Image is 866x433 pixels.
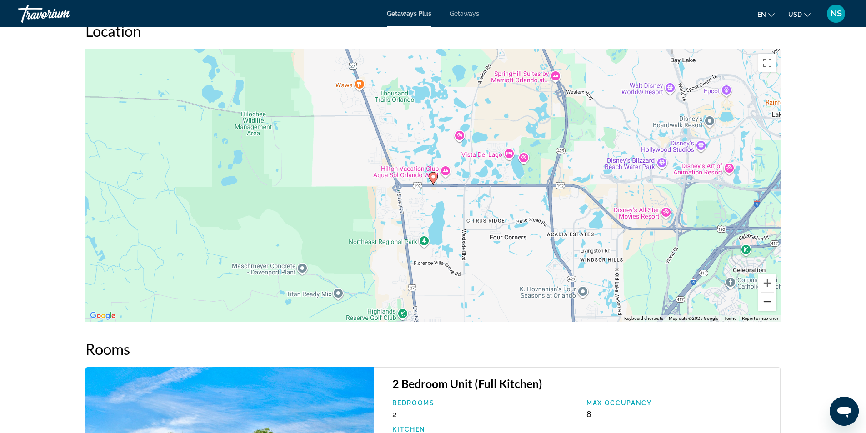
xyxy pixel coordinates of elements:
[450,10,479,17] a: Getaways
[392,399,577,407] p: Bedrooms
[85,22,781,40] h2: Location
[88,310,118,322] a: Open this area in Google Maps (opens a new window)
[788,8,811,21] button: Change currency
[669,316,718,321] span: Map data ©2025 Google
[788,11,802,18] span: USD
[18,2,109,25] a: Travorium
[830,397,859,426] iframe: Button to launch messaging window
[392,426,577,433] p: Kitchen
[586,399,771,407] p: Max Occupancy
[757,11,766,18] span: en
[624,315,663,322] button: Keyboard shortcuts
[758,274,776,292] button: Zoom in
[387,10,431,17] a: Getaways Plus
[824,4,848,23] button: User Menu
[88,310,118,322] img: Google
[392,377,771,390] h3: 2 Bedroom Unit (Full Kitchen)
[724,316,736,321] a: Terms (opens in new tab)
[85,340,781,358] h2: Rooms
[758,293,776,311] button: Zoom out
[757,8,775,21] button: Change language
[392,409,397,419] span: 2
[742,316,778,321] a: Report a map error
[586,409,591,419] span: 8
[758,54,776,72] button: Toggle fullscreen view
[831,9,842,18] span: NS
